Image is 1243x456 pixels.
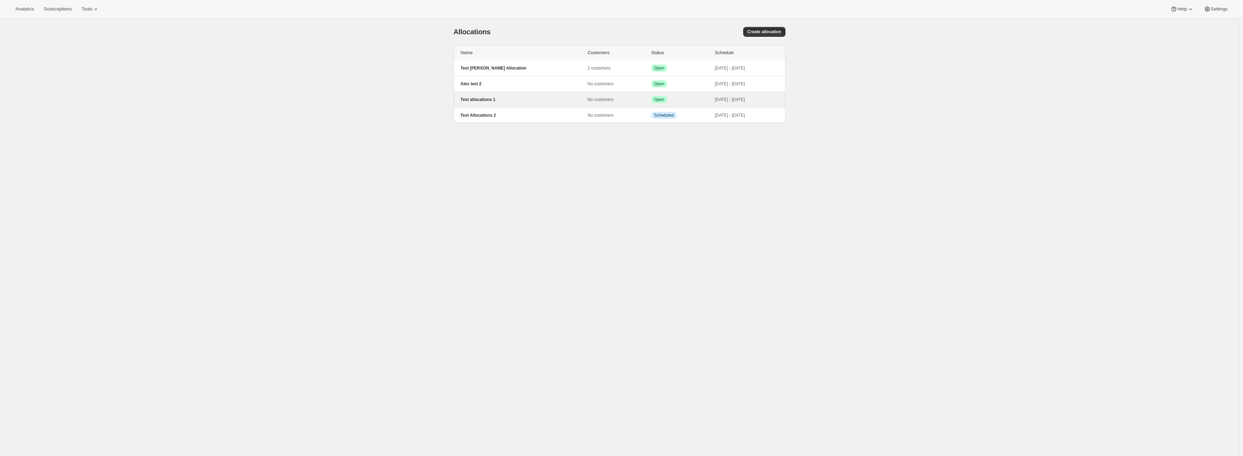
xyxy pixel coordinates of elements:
p: [DATE] - [DATE] [715,97,778,102]
span: Open [654,81,664,87]
button: Help [1166,4,1198,14]
p: [DATE] - [DATE] [715,113,778,118]
button: Analytics [11,4,38,14]
button: Subscriptions [39,4,76,14]
button: Create allocation [743,27,785,37]
p: Test Allocations 2 [461,113,588,118]
p: 2 customers [588,65,651,71]
span: Tools [81,6,92,12]
p: Alex test 2 [461,81,588,87]
span: Help [1177,6,1187,12]
p: No customers [588,97,651,102]
p: [DATE] - [DATE] [715,81,778,87]
span: Analytics [15,6,34,12]
p: No customers [588,81,651,87]
span: Open [654,97,664,102]
span: Settings [1211,6,1228,12]
span: Allocations [454,28,491,36]
span: Scheduled [654,113,674,118]
p: [DATE] - [DATE] [715,65,778,71]
p: Test [PERSON_NAME] Allocation [461,65,588,71]
span: Open [654,65,664,71]
div: Customers [588,49,651,56]
button: Tools [77,4,103,14]
span: Create allocation [747,29,781,35]
div: Name [461,49,588,56]
div: Schedule [715,49,778,56]
button: Settings [1200,4,1232,14]
span: Subscriptions [44,6,72,12]
div: Status [651,49,715,56]
p: No customers [588,113,651,118]
p: Test allocations 1 [461,97,588,102]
